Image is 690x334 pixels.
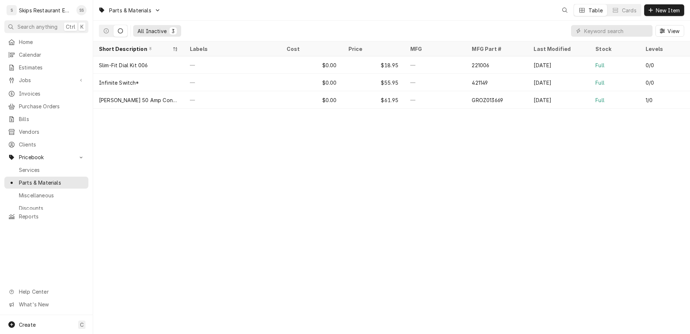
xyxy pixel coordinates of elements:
span: Discounts [19,204,85,212]
span: View [666,27,681,35]
div: Full [595,79,605,86]
div: — [184,91,281,109]
div: Last Modified [534,45,582,53]
div: Levels [646,45,683,53]
span: Create [19,322,36,328]
div: $61.95 [343,91,404,109]
span: Vendors [19,128,85,136]
a: Reports [4,210,88,222]
span: What's New [19,301,84,308]
div: [DATE] [528,74,590,91]
a: Go to Pricebook [4,151,88,163]
span: K [80,23,84,31]
div: All Inactive [137,27,167,35]
button: View [655,25,684,37]
span: Search anything [17,23,57,31]
div: Stock [595,45,633,53]
span: Estimates [19,64,85,71]
span: Bills [19,115,85,123]
a: Purchase Orders [4,100,88,112]
a: Miscellaneous [4,189,88,201]
span: Parts & Materials [109,7,151,14]
span: Jobs [19,76,74,84]
div: $0.00 [281,91,343,109]
div: — [184,56,281,74]
div: [DATE] [528,91,590,109]
div: GROZ013669 [472,96,503,104]
a: Go to What's New [4,298,88,310]
a: Bills [4,113,88,125]
span: Parts & Materials [19,179,85,186]
button: New Item [644,4,684,16]
div: Cards [622,7,637,14]
a: Discounts [4,202,88,214]
div: — [404,91,466,109]
div: — [184,74,281,91]
div: $0.00 [281,56,343,74]
span: Clients [19,141,85,148]
div: 421149 [472,79,488,86]
div: Short Description [99,45,171,53]
a: Go to Parts & Materials [95,4,164,16]
div: 3 [171,27,175,35]
button: Search anythingCtrlK [4,20,88,33]
div: — [404,56,466,74]
span: New Item [654,7,681,14]
a: Parts & Materials [4,177,88,189]
span: Home [19,38,85,46]
div: Table [589,7,603,14]
span: Services [19,166,85,174]
span: Help Center [19,288,84,295]
button: Open search [559,4,571,16]
div: Infinite Switch* [99,79,139,86]
div: Cost [287,45,335,53]
div: SS [76,5,87,15]
a: Go to Help Center [4,286,88,298]
div: Price [348,45,397,53]
a: Calendar [4,49,88,61]
a: Services [4,164,88,176]
span: Pricebook [19,153,74,161]
span: Purchase Orders [19,102,85,110]
span: Ctrl [66,23,75,31]
a: Clients [4,138,88,150]
div: 221006 [472,61,489,69]
div: Full [595,61,605,69]
div: Full [595,96,605,104]
a: Go to Jobs [4,74,88,86]
div: [DATE] [528,56,590,74]
div: Shan Skipper's Avatar [76,5,87,15]
div: Skips Restaurant Equipment [19,7,72,14]
div: Labels [190,45,275,53]
span: Calendar [19,51,85,59]
div: — [404,74,466,91]
a: Estimates [4,61,88,73]
div: MFG Part # [472,45,521,53]
input: Keyword search [584,25,649,37]
div: 0/0 [646,79,654,86]
span: Invoices [19,90,85,97]
span: Miscellaneous [19,192,85,199]
div: $18.95 [343,56,404,74]
div: 0/0 [646,61,654,69]
div: MFG [410,45,459,53]
a: Invoices [4,88,88,100]
div: S [7,5,17,15]
span: Reports [19,213,85,220]
div: Slim-Fit Dial Kit 006 [99,61,148,69]
div: [PERSON_NAME] 50 Amp Contactor [99,96,178,104]
a: Home [4,36,88,48]
div: 1/0 [646,96,653,104]
div: $55.95 [343,74,404,91]
div: $0.00 [281,74,343,91]
span: C [80,321,84,329]
a: Vendors [4,126,88,138]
